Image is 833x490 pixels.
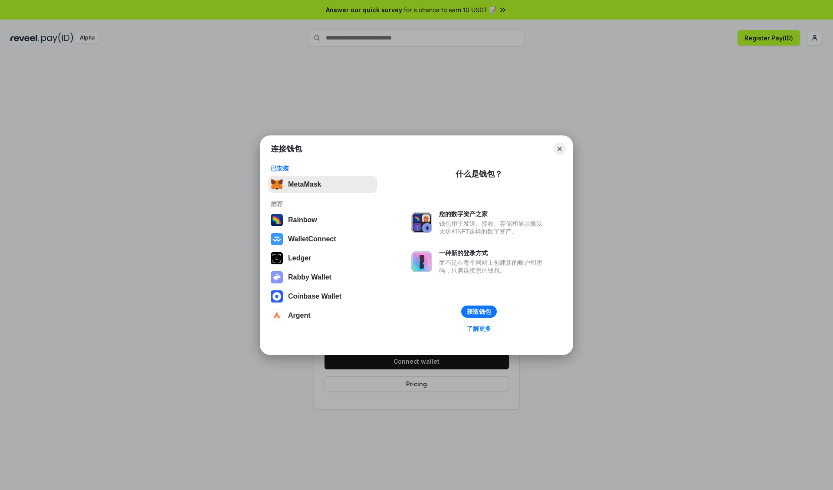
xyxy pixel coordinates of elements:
[439,210,547,218] div: 您的数字资产之家
[462,323,496,334] a: 了解更多
[554,143,566,155] button: Close
[456,169,502,179] div: 什么是钱包？
[271,164,374,172] div: 已安装
[271,178,283,191] img: svg+xml,%3Csvg%20fill%3D%22none%22%20height%3D%2233%22%20viewBox%3D%220%200%2035%2033%22%20width%...
[467,308,491,316] div: 获取钱包
[271,290,283,303] img: svg+xml,%3Csvg%20width%3D%2228%22%20height%3D%2228%22%20viewBox%3D%220%200%2028%2028%22%20fill%3D...
[439,259,547,274] div: 而不是在每个网站上创建新的账户和密码，只需连接您的钱包。
[271,252,283,264] img: svg+xml,%3Csvg%20xmlns%3D%22http%3A%2F%2Fwww.w3.org%2F2000%2Fsvg%22%20width%3D%2228%22%20height%3...
[271,200,374,208] div: 推荐
[288,181,321,188] div: MetaMask
[288,293,341,300] div: Coinbase Wallet
[271,144,302,154] h1: 连接钱包
[268,230,377,248] button: WalletConnect
[411,251,432,272] img: svg+xml,%3Csvg%20xmlns%3D%22http%3A%2F%2Fwww.w3.org%2F2000%2Fsvg%22%20fill%3D%22none%22%20viewBox...
[439,249,547,257] div: 一种新的登录方式
[268,176,377,193] button: MetaMask
[288,273,331,281] div: Rabby Wallet
[461,306,497,318] button: 获取钱包
[268,211,377,229] button: Rainbow
[271,233,283,245] img: svg+xml,%3Csvg%20width%3D%2228%22%20height%3D%2228%22%20viewBox%3D%220%200%2028%2028%22%20fill%3D...
[439,220,547,235] div: 钱包用于发送、接收、存储和显示像以太坊和NFT这样的数字资产。
[467,325,491,332] div: 了解更多
[288,312,311,319] div: Argent
[268,307,377,324] button: Argent
[268,269,377,286] button: Rabby Wallet
[271,271,283,283] img: svg+xml,%3Csvg%20xmlns%3D%22http%3A%2F%2Fwww.w3.org%2F2000%2Fsvg%22%20fill%3D%22none%22%20viewBox...
[288,216,317,224] div: Rainbow
[271,214,283,226] img: svg+xml,%3Csvg%20width%3D%22120%22%20height%3D%22120%22%20viewBox%3D%220%200%20120%20120%22%20fil...
[411,212,432,233] img: svg+xml,%3Csvg%20xmlns%3D%22http%3A%2F%2Fwww.w3.org%2F2000%2Fsvg%22%20fill%3D%22none%22%20viewBox...
[288,235,336,243] div: WalletConnect
[288,254,311,262] div: Ledger
[268,288,377,305] button: Coinbase Wallet
[268,250,377,267] button: Ledger
[271,309,283,322] img: svg+xml,%3Csvg%20width%3D%2228%22%20height%3D%2228%22%20viewBox%3D%220%200%2028%2028%22%20fill%3D...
